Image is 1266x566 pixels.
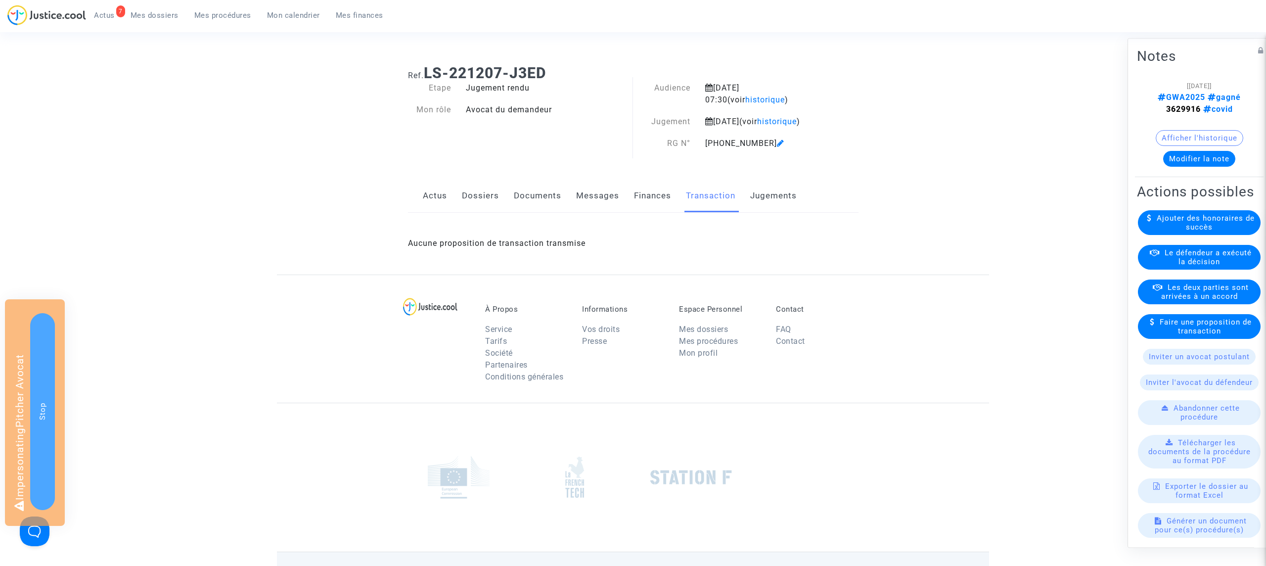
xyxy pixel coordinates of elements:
span: gagné [1205,93,1241,102]
button: Modifier la note [1163,151,1235,167]
p: Informations [582,305,664,314]
a: Actus [423,180,447,212]
a: FAQ [776,325,791,334]
strong: 3629916 [1166,104,1201,114]
h2: Actions possibles [1137,183,1262,200]
img: europe_commision.png [428,456,490,499]
div: Audience [633,82,698,106]
p: Contact [776,305,858,314]
span: historique [757,117,797,126]
img: jc-logo.svg [7,5,86,25]
a: Dossiers [462,180,499,212]
a: Finances [634,180,671,212]
div: Jugement [633,116,698,128]
span: Inviter un avocat postulant [1149,352,1250,361]
a: Jugements [750,180,797,212]
span: Télécharger les documents de la procédure au format PDF [1148,438,1251,465]
span: Aucune proposition de transaction transmise [408,238,586,248]
span: Actus [94,11,115,20]
a: Mes dossiers [679,325,728,334]
a: Tarifs [485,336,507,346]
span: Mon calendrier [267,11,320,20]
button: Afficher l'historique [1156,130,1243,146]
a: Mon calendrier [259,8,328,23]
a: Vos droits [582,325,620,334]
a: Presse [582,336,607,346]
span: Le défendeur a exécuté la décision [1165,248,1252,266]
p: À Propos [485,305,567,314]
span: covid [1201,104,1233,114]
div: [DATE] [698,116,827,128]
b: LS-221207-J3ED [424,64,546,82]
span: Faire une proposition de transaction [1160,318,1252,335]
span: Ref. [408,71,424,80]
a: Service [485,325,512,334]
a: Contact [776,336,805,346]
span: Mes finances [336,11,383,20]
a: Mes finances [328,8,391,23]
a: Conditions générales [485,372,563,381]
a: Partenaires [485,360,528,370]
div: [PHONE_NUMBER] [698,138,827,149]
span: Générer un document pour ce(s) procédure(s) [1155,517,1247,534]
span: Stop [38,403,47,420]
div: [DATE] 07:30 [698,82,827,106]
span: [[DATE]] [1187,82,1212,90]
a: Société [485,348,513,358]
span: Les deux parties sont arrivées à un accord [1161,283,1249,301]
div: Impersonating [5,299,65,526]
span: historique [745,95,785,104]
span: Mes dossiers [131,11,179,20]
img: french_tech.png [565,456,584,498]
span: Mes procédures [194,11,251,20]
span: Exporter le dossier au format Excel [1165,482,1248,500]
a: 7Actus [86,8,123,23]
img: stationf.png [650,470,732,485]
iframe: Help Scout Beacon - Open [20,517,49,546]
span: (voir ) [727,95,788,104]
a: Mes procédures [679,336,738,346]
a: Mes dossiers [123,8,186,23]
div: Jugement rendu [458,82,633,94]
p: Espace Personnel [679,305,761,314]
div: Etape [401,82,459,94]
span: Inviter l'avocat du défendeur [1146,378,1253,387]
span: Abandonner cette procédure [1174,404,1240,422]
img: logo-lg.svg [403,298,458,316]
a: Transaction [686,180,735,212]
div: 7 [116,5,125,17]
a: Mes procédures [186,8,259,23]
span: (voir ) [739,117,800,126]
span: GWA2025 [1158,93,1205,102]
span: Ajouter des honoraires de succès [1157,214,1255,232]
h2: Notes [1137,47,1262,65]
div: RG N° [633,138,698,149]
a: Messages [576,180,619,212]
a: Documents [514,180,561,212]
button: Stop [30,313,55,510]
div: Mon rôle [401,104,459,116]
div: Avocat du demandeur [458,104,633,116]
a: Mon profil [679,348,718,358]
